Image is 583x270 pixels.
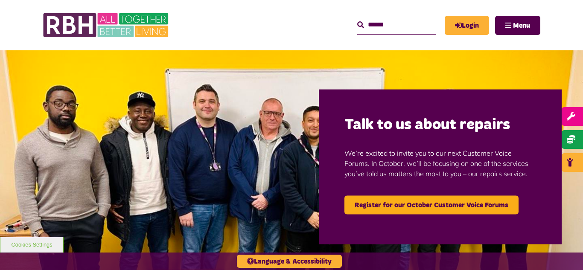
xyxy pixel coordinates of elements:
[344,135,536,191] p: We’re excited to invite you to our next Customer Voice Forums. In October, we’ll be focusing on o...
[445,16,489,35] a: MyRBH
[43,9,171,42] img: RBH
[513,22,530,29] span: Menu
[344,115,536,135] h2: Talk to us about repairs
[495,16,540,35] button: Navigation
[237,255,342,268] button: Language & Accessibility
[344,195,519,214] a: Register for our October Customer Voice Forums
